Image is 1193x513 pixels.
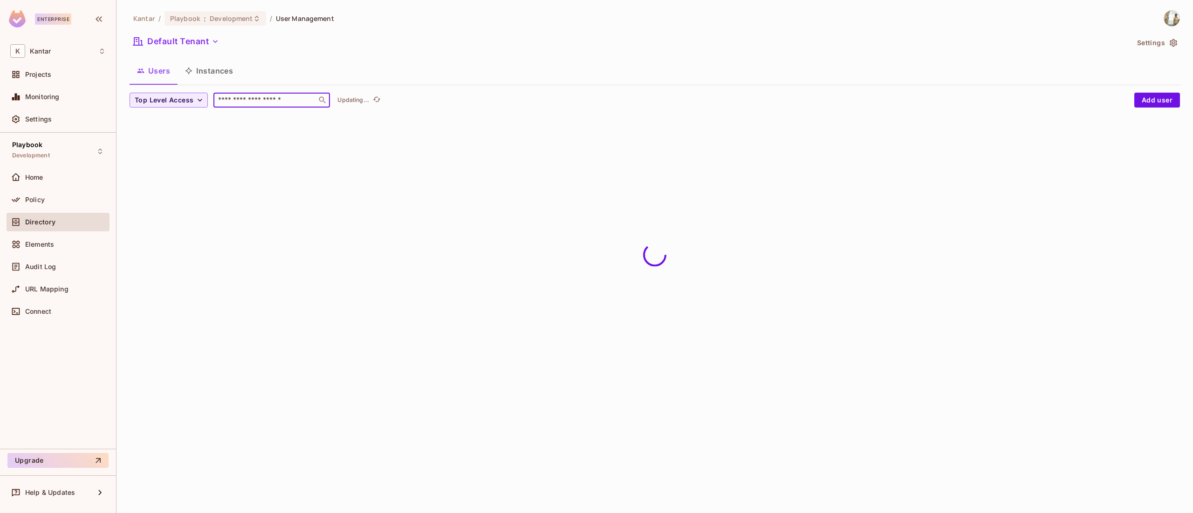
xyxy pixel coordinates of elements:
button: Add user [1134,93,1180,108]
span: the active workspace [133,14,155,23]
span: Top Level Access [135,94,193,106]
p: Updating... [337,96,369,104]
span: refresh [373,95,381,105]
li: / [158,14,161,23]
span: : [203,15,206,22]
button: Top Level Access [130,93,208,108]
span: Click to refresh data [369,94,382,106]
span: Home [25,174,43,181]
span: Development [12,152,50,159]
li: / [270,14,272,23]
span: Projects [25,71,51,78]
span: Audit Log [25,263,56,270]
button: Default Tenant [130,34,223,49]
img: Spoorthy D Gopalagowda [1164,11,1179,26]
button: Users [130,59,178,82]
button: Upgrade [7,453,109,468]
span: Connect [25,308,51,315]
button: Instances [178,59,240,82]
span: User Management [276,14,334,23]
span: URL Mapping [25,285,69,293]
button: Settings [1133,35,1180,50]
span: Playbook [12,141,42,148]
button: refresh [371,94,382,106]
span: Playbook [170,14,200,23]
span: Help & Updates [25,489,75,496]
span: Development [210,14,253,23]
span: Workspace: Kantar [30,47,51,55]
span: Policy [25,196,45,203]
span: Settings [25,115,52,123]
span: Directory [25,218,55,226]
span: Monitoring [25,93,60,101]
span: K [10,44,25,58]
span: Elements [25,241,54,248]
img: SReyMgAAAABJRU5ErkJggg== [9,10,26,27]
div: Enterprise [35,13,71,25]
